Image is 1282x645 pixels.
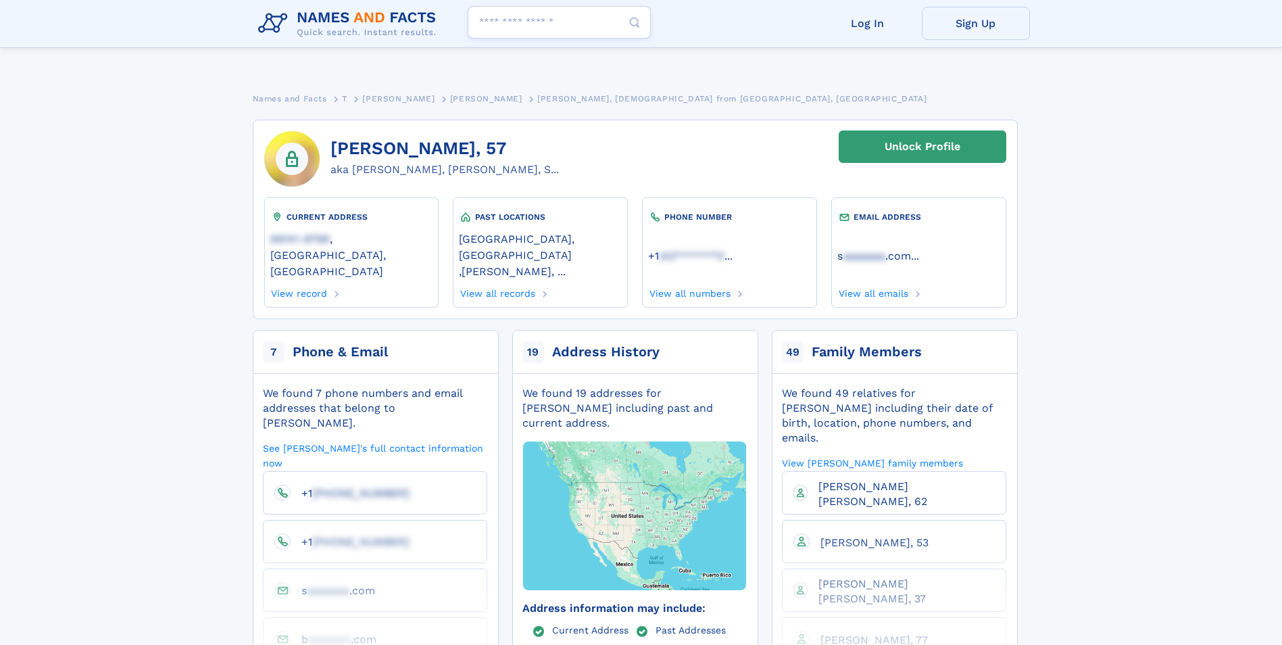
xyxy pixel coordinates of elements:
a: ... [648,249,810,262]
div: aka [PERSON_NAME], [PERSON_NAME], S... [330,162,559,178]
a: View all emails [837,284,908,299]
span: [PERSON_NAME] [450,94,522,103]
span: 7 [263,341,285,363]
span: aaaaaaa [307,584,349,597]
span: [PERSON_NAME] [362,94,435,103]
span: 49 [782,341,804,363]
div: CURRENT ADDRESS [270,210,433,224]
div: EMAIL ADDRESS [837,210,1000,224]
a: ... [837,249,1000,262]
a: saaaaaaa.com [837,248,911,262]
a: [PERSON_NAME] [PERSON_NAME], 37 [808,577,995,604]
a: View [PERSON_NAME] family members [782,456,963,469]
span: aaaaaaa [843,249,885,262]
h1: [PERSON_NAME], 57 [330,139,559,159]
span: [PERSON_NAME] [PERSON_NAME], 62 [818,480,927,508]
div: Unlock Profile [885,131,960,162]
span: 89141-8798 [270,233,330,245]
img: Map with markers on addresses Sheri M Thome [499,403,770,628]
button: Search Button [618,6,651,39]
a: Current Address [552,624,628,635]
div: We found 19 addresses for [PERSON_NAME] including past and current address. [522,386,747,431]
span: T [342,94,347,103]
a: T [342,90,347,107]
span: [PERSON_NAME], 53 [820,536,929,549]
a: [PERSON_NAME], 53 [810,535,929,548]
div: Phone & Email [293,343,388,362]
a: [PERSON_NAME], ... [462,264,566,278]
div: Family Members [812,343,922,362]
a: saaaaaaa.com [291,583,375,596]
div: We found 49 relatives for [PERSON_NAME] including their date of birth, location, phone numbers, a... [782,386,1006,446]
span: [PERSON_NAME], [DEMOGRAPHIC_DATA] from [GEOGRAPHIC_DATA], [GEOGRAPHIC_DATA] [537,94,927,103]
a: Unlock Profile [839,130,1006,163]
a: 89141-8798, [GEOGRAPHIC_DATA], [GEOGRAPHIC_DATA] [270,231,433,278]
div: Address information may include: [522,601,747,616]
div: , [459,224,621,284]
a: baaaaaaa.com [291,632,376,645]
span: [PERSON_NAME] [PERSON_NAME], 37 [818,577,926,605]
a: View all numbers [648,284,731,299]
div: We found 7 phone numbers and email addresses that belong to [PERSON_NAME]. [263,386,487,431]
a: Past Addresses [656,624,726,635]
a: [PERSON_NAME] [PERSON_NAME], 62 [808,479,995,507]
a: +1[PHONE_NUMBER] [291,486,410,499]
a: Sign Up [922,7,1030,40]
a: See [PERSON_NAME]'s full contact information now [263,441,487,469]
img: Logo Names and Facts [253,5,447,42]
a: +1[PHONE_NUMBER] [291,535,410,548]
input: search input [468,6,651,39]
a: View record [270,284,328,299]
a: [PERSON_NAME] [450,90,522,107]
div: PAST LOCATIONS [459,210,621,224]
a: Log In [814,7,922,40]
a: [GEOGRAPHIC_DATA], [GEOGRAPHIC_DATA] [459,231,621,262]
div: Address History [552,343,660,362]
span: [PHONE_NUMBER] [312,487,410,500]
span: [PHONE_NUMBER] [312,535,410,548]
a: Names and Facts [253,90,327,107]
div: PHONE NUMBER [648,210,810,224]
a: View all records [459,284,535,299]
span: 19 [522,341,544,363]
a: [PERSON_NAME] [362,90,435,107]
